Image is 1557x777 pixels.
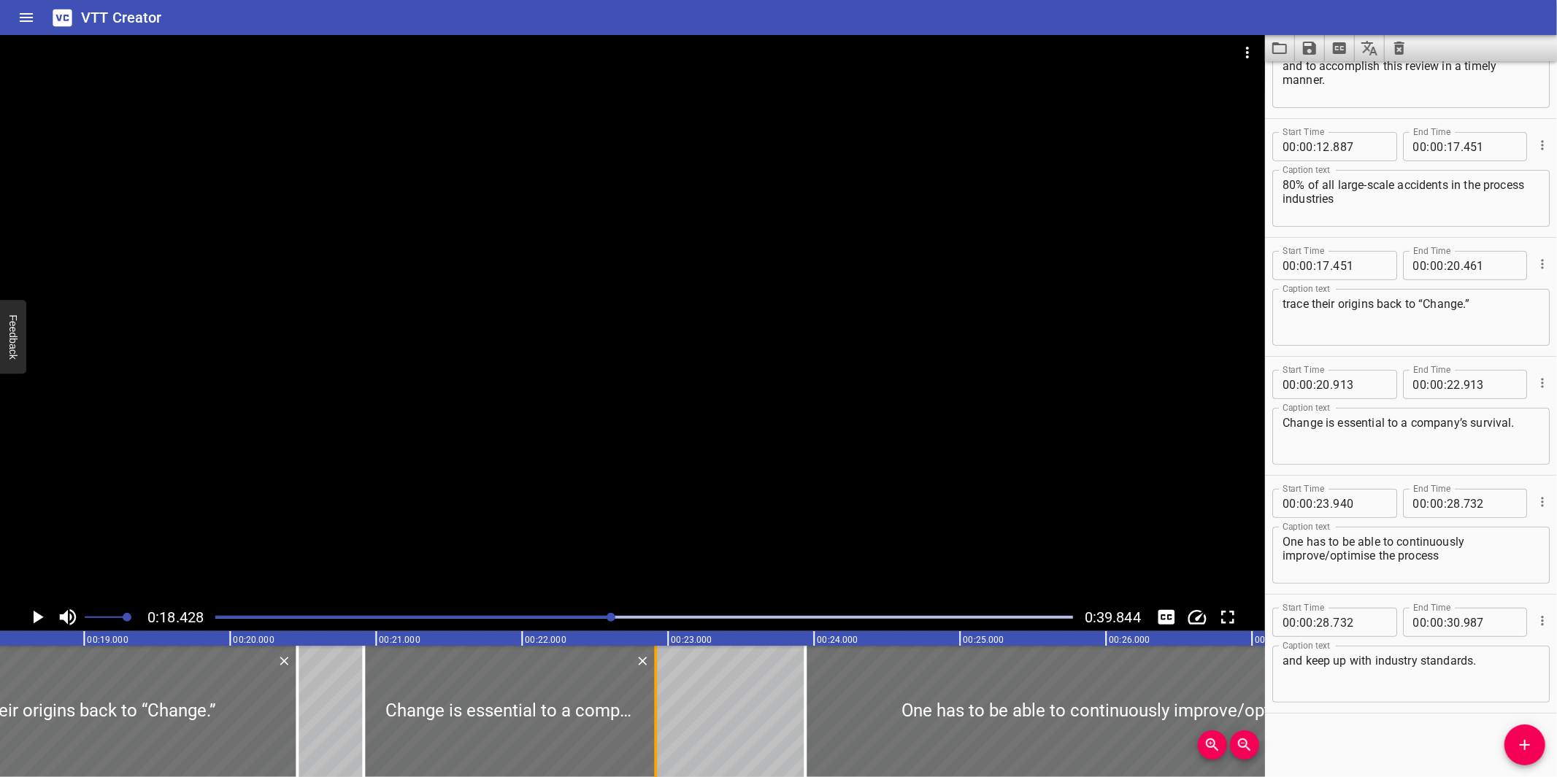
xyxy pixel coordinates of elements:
div: Cue Options [1533,483,1550,521]
div: Play progress [215,616,1073,619]
input: 20 [1316,370,1330,399]
button: Add Cue [1504,724,1545,765]
input: 00 [1299,251,1313,280]
span: : [1444,251,1447,280]
button: Cue Options [1533,136,1552,155]
text: 00:25.000 [963,635,1004,645]
button: Cue Options [1533,374,1552,393]
input: 00 [1413,251,1427,280]
span: : [1427,132,1430,161]
input: 00 [1283,608,1296,637]
input: 00 [1283,489,1296,518]
input: 00 [1283,251,1296,280]
input: 987 [1464,608,1517,637]
svg: Extract captions from video [1331,39,1348,57]
input: 00 [1299,489,1313,518]
h6: VTT Creator [81,6,162,29]
input: 30 [1447,608,1461,637]
input: 00 [1299,132,1313,161]
span: : [1313,132,1316,161]
span: . [1330,251,1333,280]
input: 00 [1299,608,1313,637]
input: 732 [1464,489,1517,518]
text: 00:19.000 [87,635,128,645]
text: 00:27.000 [1255,635,1296,645]
input: 17 [1447,132,1461,161]
div: Cue Options [1533,245,1550,283]
input: 00 [1283,132,1296,161]
div: Cue Options [1533,602,1550,640]
div: Cue Options [1533,126,1550,164]
textarea: One has to be able to continuously improve/optimise the process [1283,535,1539,576]
input: 00 [1413,132,1427,161]
button: Play/Pause [23,603,51,631]
svg: Translate captions [1361,39,1378,57]
input: 451 [1333,251,1386,280]
input: 732 [1333,608,1386,637]
text: 00:20.000 [233,635,274,645]
span: : [1427,608,1430,637]
span: : [1296,489,1299,518]
span: : [1427,251,1430,280]
span: . [1461,370,1464,399]
input: 461 [1464,251,1517,280]
span: : [1313,251,1316,280]
span: : [1444,370,1447,399]
input: 940 [1333,489,1386,518]
input: 00 [1413,608,1427,637]
button: Cue Options [1533,492,1552,511]
div: Delete Cue [633,652,650,670]
input: 28 [1447,489,1461,518]
text: 00:26.000 [1109,635,1150,645]
div: Delete Cue [274,652,291,670]
input: 00 [1430,132,1444,161]
input: 00 [1413,489,1427,518]
div: Cue Options [1533,364,1550,402]
button: Save captions to file [1295,35,1325,61]
span: Current Time [147,608,204,626]
button: Translate captions [1355,35,1385,61]
input: 12 [1316,132,1330,161]
span: : [1296,370,1299,399]
span: . [1461,132,1464,161]
textarea: trace their origins back to “Change.” [1283,297,1539,339]
span: . [1330,370,1333,399]
textarea: Change is essential to a company’s survival. [1283,416,1539,457]
span: Video Duration [1085,608,1141,626]
span: : [1296,132,1299,161]
button: Clear captions [1385,35,1414,61]
textarea: and keep up with industry standards. [1283,654,1539,695]
textarea: and to accomplish this review in a timely manner. [1283,59,1539,101]
text: 00:22.000 [525,635,566,645]
span: : [1313,489,1316,518]
svg: Save captions to file [1301,39,1318,57]
span: : [1427,370,1430,399]
button: Video Options [1230,35,1265,70]
span: : [1444,608,1447,637]
input: 451 [1464,132,1517,161]
button: Extract captions from video [1325,35,1355,61]
button: Delete [633,652,652,670]
textarea: 80% of all large-scale accidents in the process industries [1283,178,1539,220]
button: Change Playback Speed [1183,603,1211,631]
span: : [1427,489,1430,518]
input: 00 [1430,251,1444,280]
span: : [1313,608,1316,637]
svg: Load captions from file [1271,39,1288,57]
span: . [1461,251,1464,280]
button: Toggle fullscreen [1214,603,1242,631]
input: 887 [1333,132,1386,161]
svg: Clear captions [1391,39,1408,57]
span: : [1296,608,1299,637]
div: Hide/Show Captions [1153,603,1180,631]
button: Delete [274,652,293,670]
button: Cue Options [1533,255,1552,274]
input: 00 [1299,370,1313,399]
input: 00 [1413,370,1427,399]
button: Zoom In [1198,730,1227,759]
span: . [1461,608,1464,637]
span: : [1444,132,1447,161]
button: Zoom Out [1230,730,1259,759]
input: 20 [1447,251,1461,280]
button: Toggle captions [1153,603,1180,631]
